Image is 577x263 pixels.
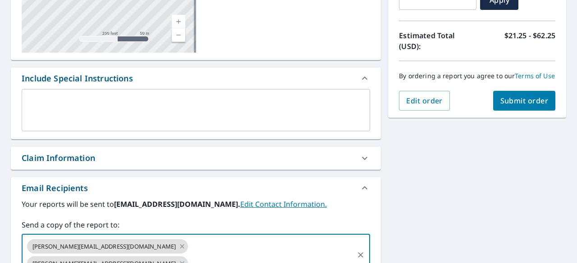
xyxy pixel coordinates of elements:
div: Claim Information [11,147,381,169]
a: EditContactInfo [240,199,327,209]
div: [PERSON_NAME][EMAIL_ADDRESS][DOMAIN_NAME] [27,239,188,254]
div: Include Special Instructions [11,67,381,89]
a: Current Level 17, Zoom In [172,15,185,28]
p: $21.25 - $62.25 [504,30,555,52]
span: Submit order [500,96,549,106]
label: Your reports will be sent to [22,199,370,210]
a: Terms of Use [515,71,555,80]
span: [PERSON_NAME][EMAIL_ADDRESS][DOMAIN_NAME] [27,242,181,251]
button: Clear [354,249,367,261]
div: Email Recipients [11,177,381,199]
div: Email Recipients [22,182,88,194]
button: Edit order [399,91,450,111]
div: Include Special Instructions [22,72,133,85]
a: Current Level 17, Zoom Out [172,28,185,42]
label: Send a copy of the report to: [22,219,370,230]
b: [EMAIL_ADDRESS][DOMAIN_NAME]. [114,199,240,209]
p: By ordering a report you agree to our [399,72,555,80]
span: Edit order [406,96,443,106]
p: Estimated Total (USD): [399,30,477,52]
div: Claim Information [22,152,95,164]
button: Submit order [493,91,556,111]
